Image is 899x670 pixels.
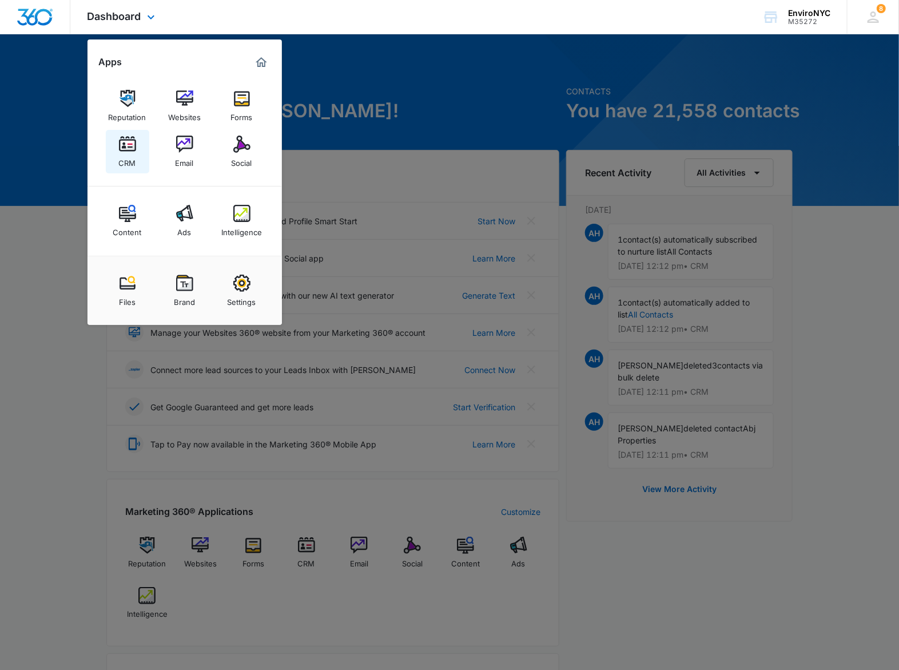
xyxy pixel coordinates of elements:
[163,199,206,243] a: Ads
[788,9,830,18] div: account name
[252,53,271,72] a: Marketing 360® Dashboard
[119,292,136,307] div: Files
[99,57,122,68] h2: Apps
[228,292,256,307] div: Settings
[877,4,886,13] span: 8
[113,222,142,237] div: Content
[221,222,262,237] div: Intelligence
[220,199,264,243] a: Intelligence
[109,107,146,122] div: Reputation
[220,130,264,173] a: Social
[163,84,206,128] a: Websites
[168,107,201,122] div: Websites
[220,269,264,312] a: Settings
[231,107,253,122] div: Forms
[178,222,192,237] div: Ads
[106,130,149,173] a: CRM
[232,153,252,168] div: Social
[106,269,149,312] a: Files
[176,153,194,168] div: Email
[174,292,195,307] div: Brand
[106,199,149,243] a: Content
[106,84,149,128] a: Reputation
[877,4,886,13] div: notifications count
[220,84,264,128] a: Forms
[87,10,141,22] span: Dashboard
[163,130,206,173] a: Email
[788,18,830,26] div: account id
[119,153,136,168] div: CRM
[163,269,206,312] a: Brand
